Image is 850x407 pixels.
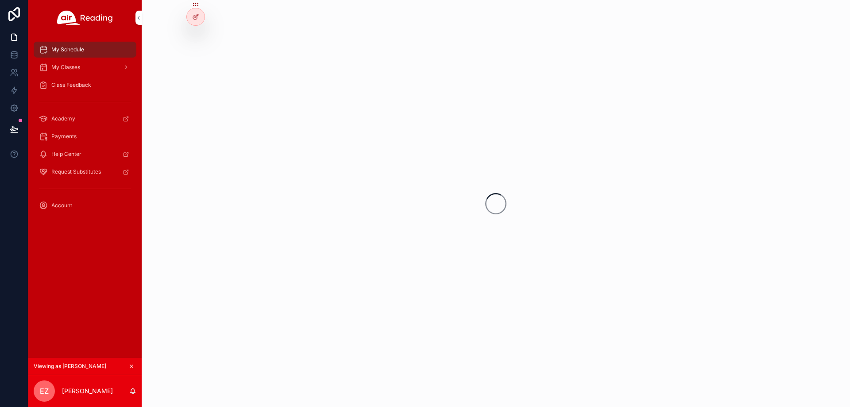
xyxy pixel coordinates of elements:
span: Viewing as [PERSON_NAME] [34,363,106,370]
span: My Classes [51,64,80,71]
span: Account [51,202,72,209]
a: Academy [34,111,136,127]
span: Request Substitutes [51,168,101,175]
a: My Schedule [34,42,136,58]
div: scrollable content [28,35,142,225]
span: Payments [51,133,77,140]
span: Class Feedback [51,81,91,89]
a: Payments [34,128,136,144]
p: [PERSON_NAME] [62,387,113,395]
span: EZ [40,386,49,396]
a: My Classes [34,59,136,75]
span: Academy [51,115,75,122]
span: Help Center [51,151,81,158]
a: Account [34,198,136,213]
a: Help Center [34,146,136,162]
a: Request Substitutes [34,164,136,180]
span: My Schedule [51,46,84,53]
a: Class Feedback [34,77,136,93]
img: App logo [57,11,113,25]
